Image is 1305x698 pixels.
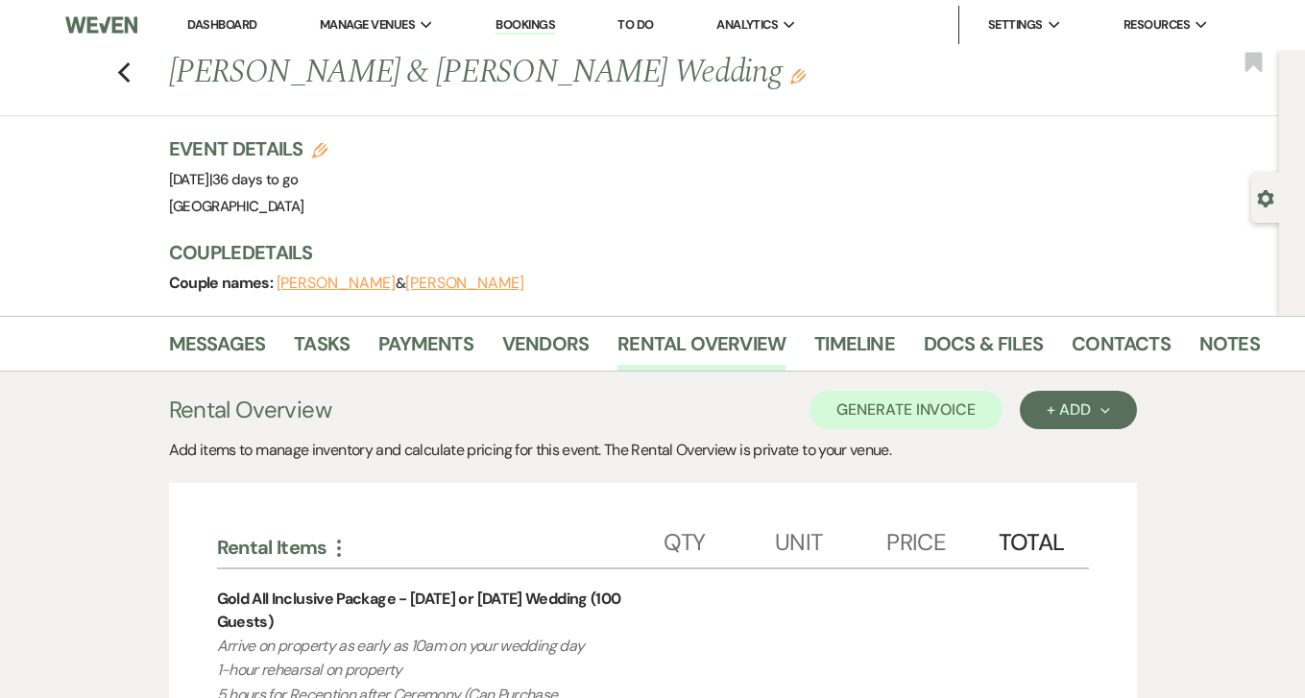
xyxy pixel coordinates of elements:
[1072,328,1171,371] a: Contacts
[502,328,589,371] a: Vendors
[169,50,1029,96] h1: [PERSON_NAME] & [PERSON_NAME] Wedding
[209,170,299,189] span: |
[1020,391,1136,429] button: + Add
[65,5,137,45] img: Weven Logo
[988,15,1043,35] span: Settings
[664,510,775,567] div: Qty
[169,135,328,162] h3: Event Details
[169,393,331,427] h3: Rental Overview
[1047,402,1109,418] div: + Add
[1199,328,1260,371] a: Notes
[617,16,653,33] a: To Do
[169,328,266,371] a: Messages
[716,15,778,35] span: Analytics
[790,67,806,84] button: Edit
[495,16,555,35] a: Bookings
[217,588,664,634] div: Gold All Inclusive Package - [DATE] or [DATE] Wedding (100 Guests)
[886,510,998,567] div: Price
[169,439,1137,462] div: Add items to manage inventory and calculate pricing for this event. The Rental Overview is privat...
[277,276,396,291] button: [PERSON_NAME]
[1257,188,1274,206] button: Open lead details
[405,276,524,291] button: [PERSON_NAME]
[378,328,473,371] a: Payments
[277,274,524,293] span: &
[169,170,299,189] span: [DATE]
[924,328,1043,371] a: Docs & Files
[775,510,886,567] div: Unit
[217,535,664,560] div: Rental Items
[814,328,895,371] a: Timeline
[320,15,415,35] span: Manage Venues
[810,391,1003,429] button: Generate Invoice
[1124,15,1190,35] span: Resources
[999,510,1066,567] div: Total
[294,328,350,371] a: Tasks
[212,170,299,189] span: 36 days to go
[169,273,277,293] span: Couple names:
[169,239,1245,266] h3: Couple Details
[187,16,256,33] a: Dashboard
[617,328,785,371] a: Rental Overview
[169,197,304,216] span: [GEOGRAPHIC_DATA]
